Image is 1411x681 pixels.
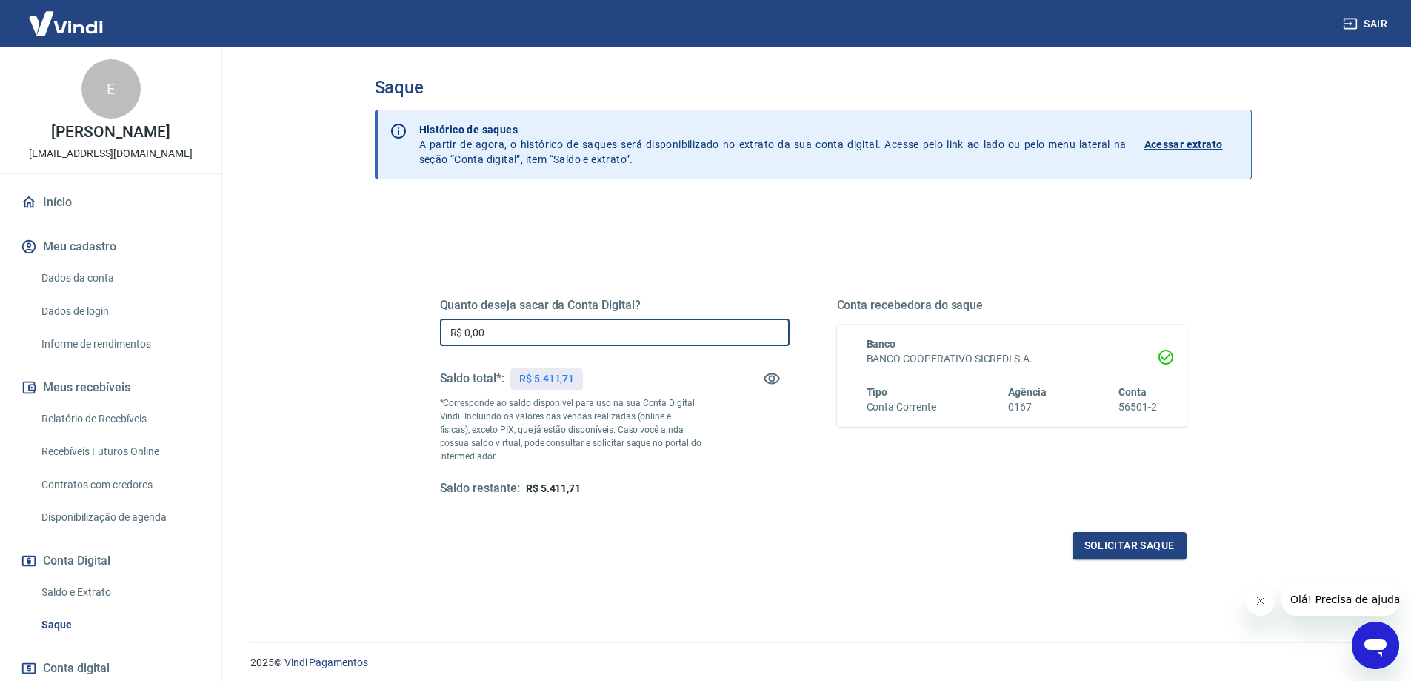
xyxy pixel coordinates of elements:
span: Olá! Precisa de ajuda? [9,10,124,22]
p: Histórico de saques [419,122,1127,137]
span: Conta [1118,386,1147,398]
h6: Conta Corrente [867,399,936,415]
a: Dados da conta [36,263,204,293]
div: E [81,59,141,119]
h5: Saldo total*: [440,371,504,386]
button: Meu cadastro [18,230,204,263]
a: Dados de login [36,296,204,327]
a: Saldo e Extrato [36,577,204,608]
p: Acessar extrato [1144,137,1223,152]
a: Relatório de Recebíveis [36,404,204,434]
iframe: Mensagem da empresa [1281,583,1399,616]
a: Saque [36,610,204,640]
button: Conta Digital [18,545,204,577]
h5: Saldo restante: [440,481,520,496]
p: *Corresponde ao saldo disponível para uso na sua Conta Digital Vindi. Incluindo os valores das ve... [440,396,702,463]
span: Agência [1008,386,1047,398]
a: Disponibilização de agenda [36,502,204,533]
p: A partir de agora, o histórico de saques será disponibilizado no extrato da sua conta digital. Ac... [419,122,1127,167]
h6: BANCO COOPERATIVO SICREDI S.A. [867,351,1157,367]
a: Contratos com credores [36,470,204,500]
h6: 0167 [1008,399,1047,415]
iframe: Fechar mensagem [1246,586,1275,616]
p: 2025 © [250,655,1375,671]
a: Vindi Pagamentos [284,657,368,668]
h6: 56501-2 [1118,399,1157,415]
button: Solicitar saque [1073,532,1187,559]
h5: Conta recebedora do saque [837,298,1187,313]
img: Vindi [18,1,114,46]
a: Informe de rendimentos [36,329,204,359]
p: R$ 5.411,71 [519,371,574,387]
button: Meus recebíveis [18,371,204,404]
a: Início [18,186,204,219]
span: Banco [867,338,896,350]
a: Acessar extrato [1144,122,1239,167]
a: Recebíveis Futuros Online [36,436,204,467]
h5: Quanto deseja sacar da Conta Digital? [440,298,790,313]
p: [PERSON_NAME] [51,124,170,140]
h3: Saque [375,77,1252,98]
iframe: Botão para abrir a janela de mensagens [1352,622,1399,669]
button: Sair [1340,10,1393,38]
span: Conta digital [43,658,110,679]
span: R$ 5.411,71 [526,482,581,494]
span: Tipo [867,386,888,398]
p: [EMAIL_ADDRESS][DOMAIN_NAME] [29,146,193,162]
